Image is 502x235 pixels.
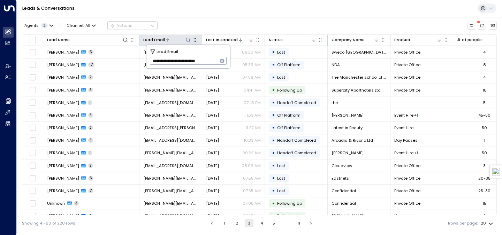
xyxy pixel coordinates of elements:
span: Toggle select row [29,175,36,182]
div: Meeting Rooms [414,112,418,118]
span: Lost [277,49,285,55]
div: Product [394,37,442,43]
p: 04:56 AM [242,75,261,80]
div: • [272,98,275,107]
button: Channel:All [64,22,98,29]
span: Latest in Beauty [332,125,363,131]
button: Agents2 [22,22,55,29]
button: Customize [467,22,476,30]
span: Toggle select row [29,124,36,131]
p: 11:53 AM [245,112,261,118]
span: Arcadia & Ricono Ltd [332,138,373,143]
p: 04:41 AM [244,87,261,93]
span: NDA [332,62,340,68]
div: • [272,186,275,195]
span: Toggle select row [29,200,36,207]
div: Showing 41-60 of 220 rows [22,220,75,226]
button: Go to previous page [208,219,216,227]
p: 09:22 AM [242,150,261,156]
span: helen.duffy@sweco.ie [143,49,198,55]
span: Event Hire [394,112,413,118]
span: Off Platform [277,112,301,118]
span: Jake Zaves [47,163,79,169]
button: Go to page 1 [220,219,229,227]
td: - [390,96,453,109]
div: Product [394,37,411,43]
span: Private Office [394,163,420,169]
div: Last Interacted [206,37,254,43]
p: 07:55 AM [243,175,261,181]
div: Lead Email [143,37,191,43]
div: • [272,173,275,183]
div: • [272,199,275,208]
button: Go to page 11 [295,219,303,227]
span: 5 [88,50,93,55]
span: Handoff Completed [277,138,316,143]
div: 10 [482,87,487,93]
span: Confidential [332,201,356,206]
div: … [282,219,290,227]
span: Handoff Completed [277,150,316,156]
button: Archived Leads [489,22,497,30]
label: Rows per page: [448,220,478,226]
span: Private Office [394,62,420,68]
span: tbc [332,100,338,105]
div: • [272,85,275,95]
span: Lost [277,75,285,80]
span: isabelle@tallyworkspace.com [143,188,198,194]
div: • [272,161,275,170]
div: • [272,211,275,221]
div: • [272,110,275,120]
nav: pagination navigation [207,219,316,227]
span: 3 [88,163,93,168]
span: Lead Email [157,48,178,55]
span: Dorina [332,112,364,118]
button: Actions [107,21,158,30]
div: • [272,47,275,57]
div: Lead Name [47,37,129,43]
span: Gillian Marechal [47,213,79,219]
span: Toggle select row [29,162,36,169]
span: Aug 19, 2025 [206,213,219,219]
div: Company Name [332,37,380,43]
span: 2 [41,23,48,28]
span: Isabelle [47,188,79,194]
button: Go to next page [307,219,315,227]
div: • [272,73,275,82]
span: emma.chait@dorina.com [143,112,198,118]
span: Jonathan Andrew Burniston [47,75,79,80]
div: Button group with a nested menu [107,21,158,30]
p: 05:39 AM [242,62,261,68]
span: jzaves@cloudview.co.uk [143,163,198,169]
span: Nertila Sejko [47,138,79,143]
span: Aug 19, 2025 [206,125,219,131]
span: Lost [277,175,285,181]
span: Toggle select row [29,149,36,156]
button: Go to page 4 [257,219,266,227]
p: 08:06 AM [242,163,261,169]
span: Private Office [394,49,420,55]
div: Last Interacted [206,37,238,43]
span: Off Platform [277,125,301,131]
button: page 3 [245,219,253,227]
span: 3 [74,201,79,206]
span: Yesterday [206,87,219,93]
a: Leads & Conversations [22,5,75,11]
div: 4 [483,75,486,80]
span: Hot desking [394,213,418,219]
span: 2 [88,75,93,80]
span: Aug 19, 2025 [206,188,219,194]
div: 1 [484,213,485,219]
span: Toggle select row [29,112,36,119]
span: Gabriel Campa [47,175,79,181]
span: tegan.jewers@latestinbeauty.com [143,125,198,131]
span: Lillie Taylor [47,150,79,156]
span: Toggle select row [29,61,36,68]
span: Private Office [394,188,420,194]
span: Day Passes [394,138,418,143]
span: m.constantino39@gmail.com [143,100,198,105]
span: 1 [88,151,92,156]
span: Toggle select row [29,137,36,144]
span: Lost [277,163,285,169]
span: jules@tallyworkspace.com [143,201,198,206]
